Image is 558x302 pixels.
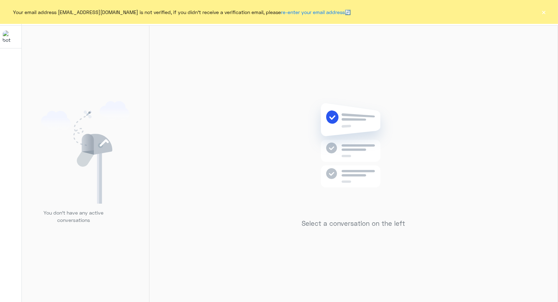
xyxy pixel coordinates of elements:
button: × [540,8,547,15]
h5: Select a conversation on the left [302,219,405,228]
p: You don’t have any active conversations [38,209,109,224]
img: 1403182699927242 [3,31,15,43]
img: empty users [41,101,129,204]
img: no messages [303,98,404,214]
a: re-enter your email address [281,9,345,15]
span: Your email address [EMAIL_ADDRESS][DOMAIN_NAME] is not verified, if you didn't receive a verifica... [13,8,351,16]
